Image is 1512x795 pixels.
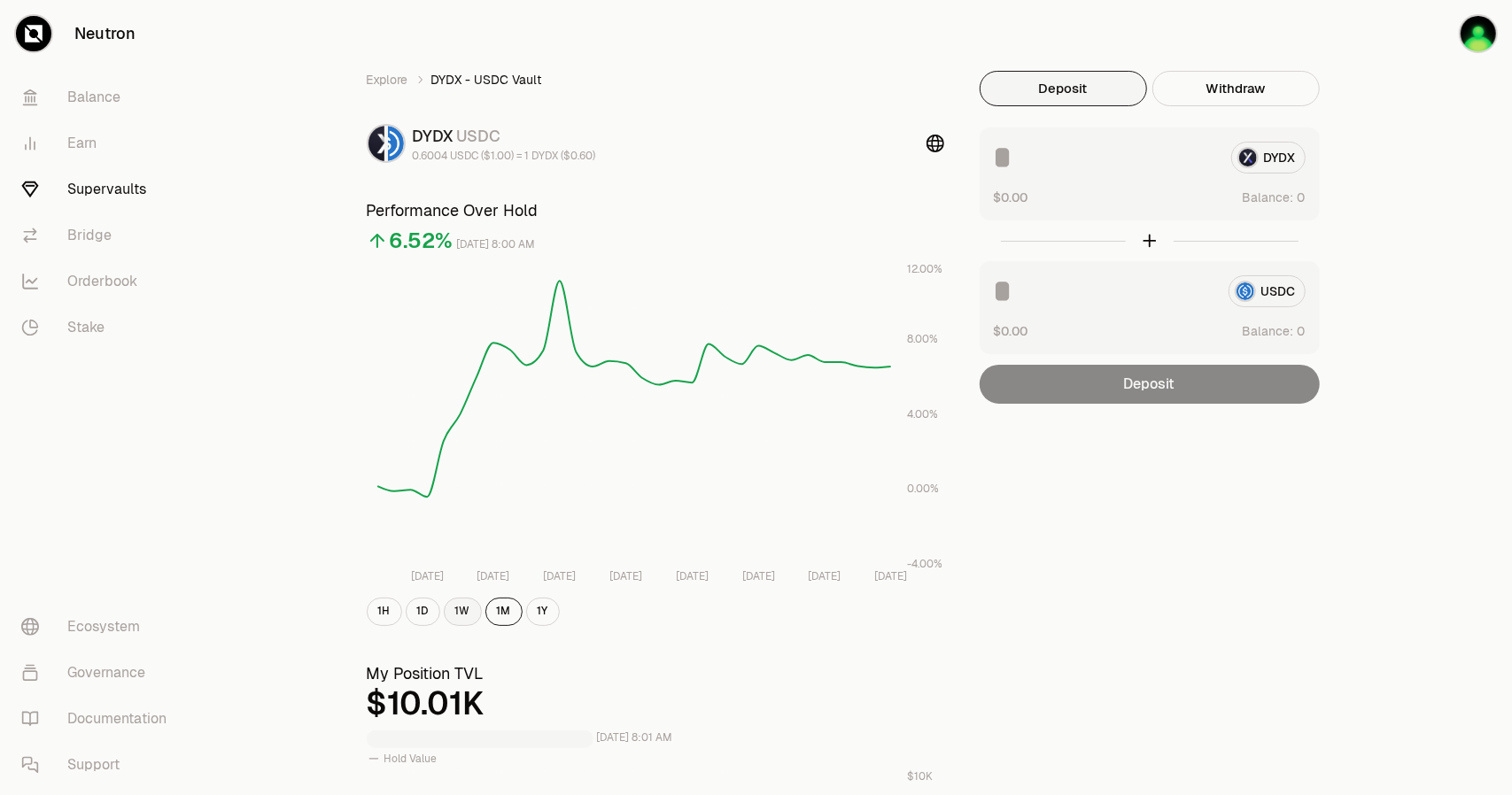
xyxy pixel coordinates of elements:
[7,259,191,305] a: Orderbook
[7,305,191,351] a: Stake
[1461,16,1496,51] img: zhirong80
[597,728,673,748] div: [DATE] 8:01 AM
[994,188,1028,206] button: $0.00
[367,71,944,89] nav: breadcrumb
[675,569,708,583] tspan: [DATE]
[367,661,944,686] h3: My Position TVL
[367,198,944,223] h3: Performance Over Hold
[874,569,907,583] tspan: [DATE]
[7,604,191,650] a: Ecosystem
[906,769,932,783] tspan: $10K
[406,598,440,626] button: 1D
[413,149,596,163] div: 0.6004 USDC ($1.00) = 1 DYDX ($0.60)
[367,71,408,89] a: Explore
[7,166,191,212] a: Supervaults
[7,696,191,742] a: Documentation
[7,212,191,259] a: Bridge
[7,120,191,166] a: Earn
[367,598,402,626] button: 1H
[457,126,501,146] span: USDC
[7,742,191,788] a: Support
[368,126,384,161] img: DYDX Logo
[1152,71,1320,106] button: Withdraw
[384,752,438,766] span: Hold Value
[808,569,841,583] tspan: [DATE]
[526,598,560,626] button: 1Y
[390,227,454,255] div: 6.52%
[906,482,938,496] tspan: 0.00%
[906,407,937,421] tspan: 4.00%
[485,598,523,626] button: 1M
[906,262,942,276] tspan: 12.00%
[367,686,944,722] div: $10.01K
[457,235,536,255] div: [DATE] 8:00 AM
[413,124,596,149] div: DYDX
[543,569,576,583] tspan: [DATE]
[388,126,404,161] img: USDC Logo
[477,569,509,583] tspan: [DATE]
[994,321,1028,340] button: $0.00
[431,71,542,89] span: DYDX - USDC Vault
[1243,322,1294,340] span: Balance:
[906,332,937,346] tspan: 8.00%
[410,569,443,583] tspan: [DATE]
[906,557,942,571] tspan: -4.00%
[609,569,642,583] tspan: [DATE]
[980,71,1147,106] button: Deposit
[741,569,774,583] tspan: [DATE]
[444,598,482,626] button: 1W
[7,74,191,120] a: Balance
[7,650,191,696] a: Governance
[1243,189,1294,206] span: Balance:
